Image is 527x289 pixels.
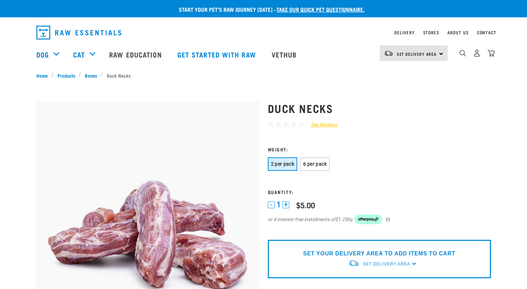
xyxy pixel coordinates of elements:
a: Bones [81,72,100,79]
span: 1 [276,201,281,208]
div: $5.00 [296,201,315,209]
button: 2 per pack [268,157,298,171]
button: - [268,201,275,208]
span: Set Delivery Area [397,53,437,55]
a: Raw Education [102,41,170,68]
span: ☆ [291,121,297,129]
nav: breadcrumbs [36,72,491,79]
a: Cat [73,49,85,60]
span: 2 per pack [271,161,295,167]
img: Afterpay [354,214,382,224]
img: Raw Essentials Logo [36,26,121,40]
span: ☆ [268,121,274,129]
img: van-moving.png [384,50,393,56]
button: + [282,201,289,208]
a: Contact [477,31,497,34]
img: home-icon@2x.png [488,50,495,57]
img: home-icon-1@2x.png [459,50,466,56]
span: ☆ [298,121,304,129]
p: SET YOUR DELIVERY AREA TO ADD ITEMS TO CART [303,249,455,258]
div: or 4 interest-free instalments of by [268,214,491,224]
a: About Us [447,31,468,34]
nav: dropdown navigation [31,23,497,42]
a: Vethub [265,41,306,68]
a: Home [36,72,52,79]
img: user.png [473,50,481,57]
button: 6 per pack [300,157,330,171]
h3: Quantity: [268,189,491,194]
a: take our quick pet questionnaire. [276,8,364,11]
span: Set Delivery Area [363,262,410,266]
a: Delivery [394,31,414,34]
img: van-moving.png [348,260,359,267]
a: See Reviews [304,121,337,129]
span: $1.25 [335,216,348,223]
a: Dog [36,49,49,60]
span: ☆ [283,121,289,129]
a: Products [54,72,79,79]
a: Stores [423,31,439,34]
h1: Duck Necks [268,102,491,114]
span: ☆ [275,121,281,129]
h3: Weight: [268,147,491,152]
a: Get started with Raw [170,41,265,68]
span: 6 per pack [303,161,327,167]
